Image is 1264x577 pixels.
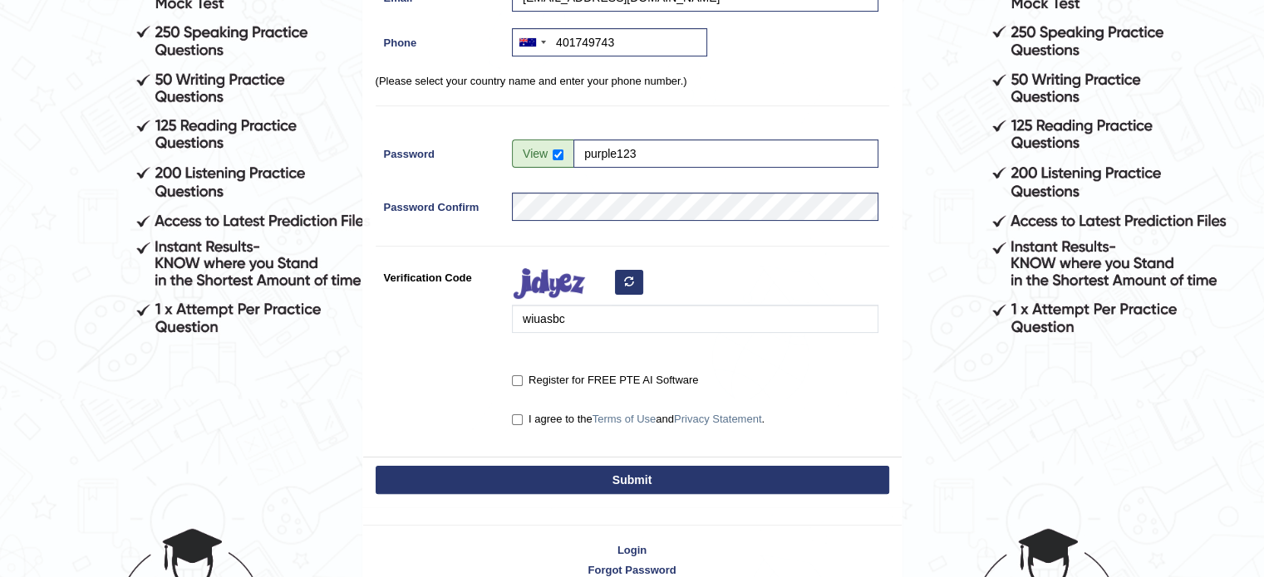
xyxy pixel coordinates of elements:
input: Register for FREE PTE AI Software [512,375,523,386]
a: Privacy Statement [674,413,762,425]
label: Password [376,139,504,162]
p: (Please select your country name and enter your phone number.) [376,73,889,89]
label: I agree to the and . [512,411,765,428]
a: Login [363,542,902,558]
input: I agree to theTerms of UseandPrivacy Statement. [512,414,523,425]
label: Password Confirm [376,193,504,215]
input: +61 412 345 678 [512,28,707,56]
label: Verification Code [376,263,504,286]
div: Australia: +61 [513,29,551,56]
label: Register for FREE PTE AI Software [512,372,698,389]
input: Show/Hide Password [553,149,563,160]
button: Submit [376,466,889,494]
label: Phone [376,28,504,51]
a: Terms of Use [593,413,657,425]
